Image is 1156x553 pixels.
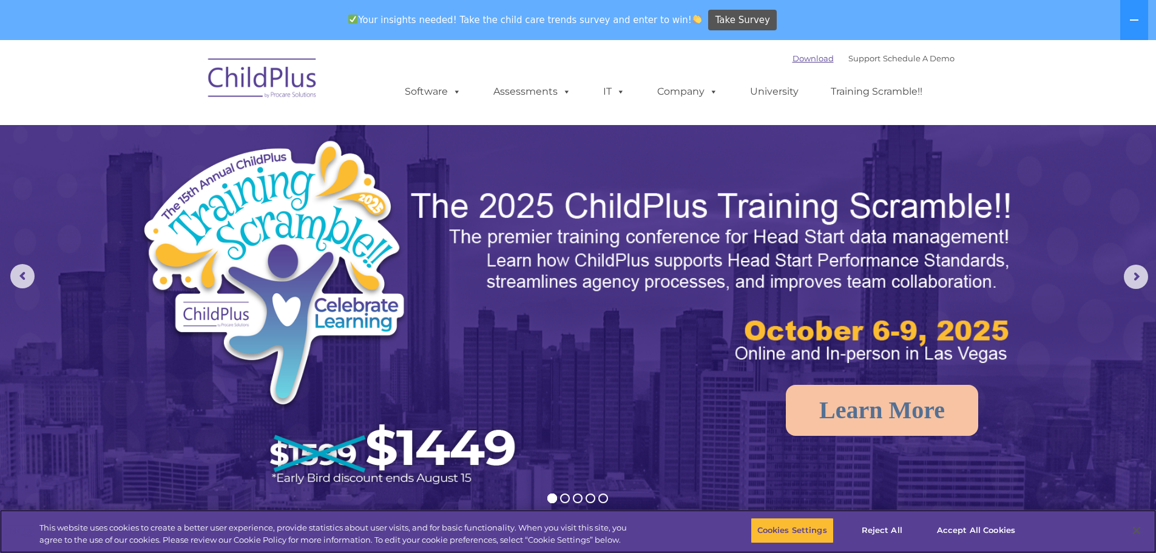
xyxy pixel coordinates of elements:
img: ChildPlus by Procare Solutions [202,50,323,110]
button: Accept All Cookies [930,518,1022,543]
font: | [793,53,955,63]
a: Support [848,53,881,63]
a: IT [591,80,637,104]
a: Assessments [481,80,583,104]
div: This website uses cookies to create a better user experience, provide statistics about user visit... [39,522,636,546]
a: Take Survey [708,10,777,31]
button: Cookies Settings [751,518,834,543]
button: Reject All [844,518,920,543]
button: Close [1123,517,1150,544]
img: 👏 [692,15,701,24]
a: Company [645,80,730,104]
a: University [738,80,811,104]
a: Schedule A Demo [883,53,955,63]
span: Take Survey [715,10,770,31]
a: Software [393,80,473,104]
span: Phone number [169,130,220,139]
a: Download [793,53,834,63]
a: Learn More [786,385,978,436]
img: ✅ [348,15,357,24]
span: Your insights needed! Take the child care trends survey and enter to win! [343,8,707,32]
a: Training Scramble!! [819,80,935,104]
span: Last name [169,80,206,89]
